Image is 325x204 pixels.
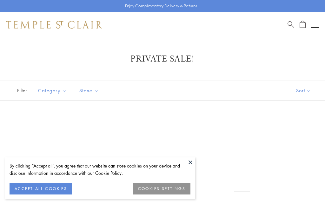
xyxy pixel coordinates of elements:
[35,87,71,95] span: Category
[288,21,294,29] a: Search
[6,21,102,29] img: Temple St. Clair
[133,183,190,194] button: COOKIES SETTINGS
[125,3,197,9] p: Enjoy Complimentary Delivery & Returns
[311,21,319,29] button: Open navigation
[300,21,306,29] a: Open Shopping Bag
[10,162,190,177] div: By clicking “Accept all”, you agree that our website can store cookies on your device and disclos...
[10,183,72,194] button: ACCEPT ALL COOKIES
[75,83,103,98] button: Stone
[293,174,319,198] iframe: Gorgias live chat messenger
[282,81,325,100] button: Show sort by
[33,83,71,98] button: Category
[76,87,103,95] span: Stone
[16,53,309,65] h1: Private Sale!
